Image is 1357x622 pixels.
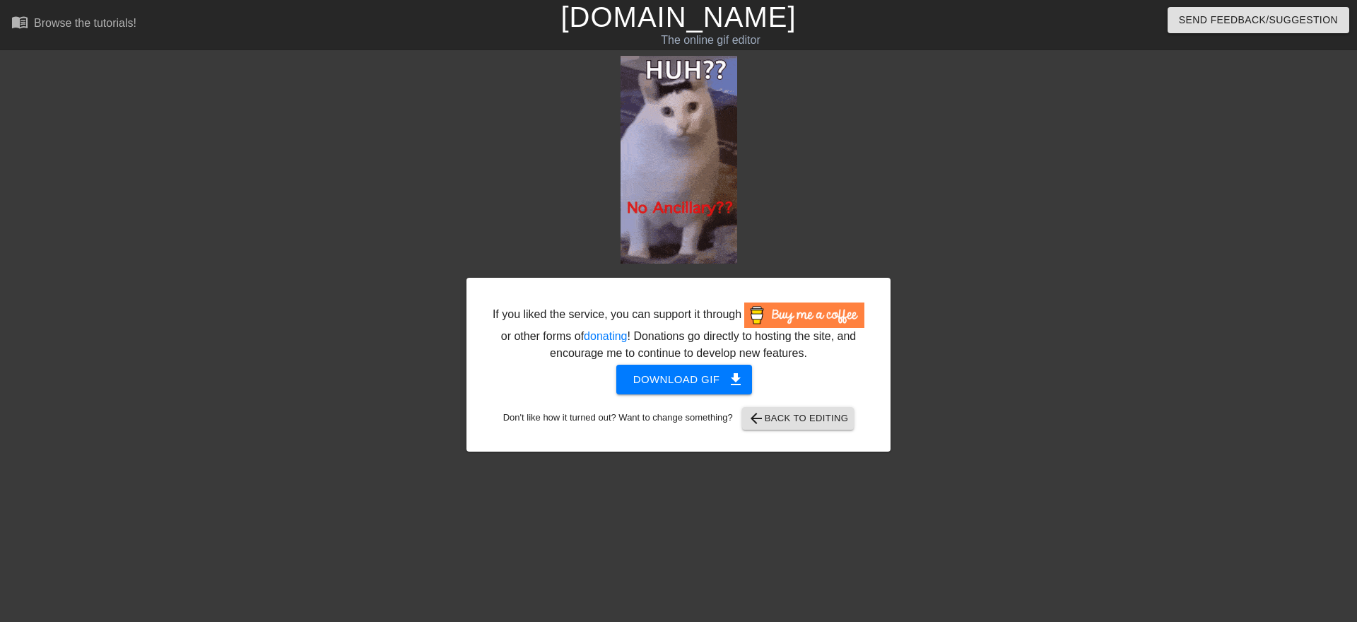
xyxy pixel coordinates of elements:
[459,32,962,49] div: The online gif editor
[11,13,136,35] a: Browse the tutorials!
[491,303,866,362] div: If you liked the service, you can support it through or other forms of ! Donations go directly to...
[744,303,864,328] img: Buy Me A Coffee
[605,372,753,385] a: Download gif
[560,1,796,33] a: [DOMAIN_NAME]
[633,370,736,389] span: Download gif
[748,410,849,427] span: Back to Editing
[11,13,28,30] span: menu_book
[34,17,136,29] div: Browse the tutorials!
[584,330,627,342] a: donating
[748,410,765,427] span: arrow_back
[488,407,869,430] div: Don't like how it turned out? Want to change something?
[727,371,744,388] span: get_app
[616,365,753,394] button: Download gif
[621,56,737,264] img: AfCL6qfg.gif
[742,407,854,430] button: Back to Editing
[1168,7,1349,33] button: Send Feedback/Suggestion
[1179,11,1338,29] span: Send Feedback/Suggestion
